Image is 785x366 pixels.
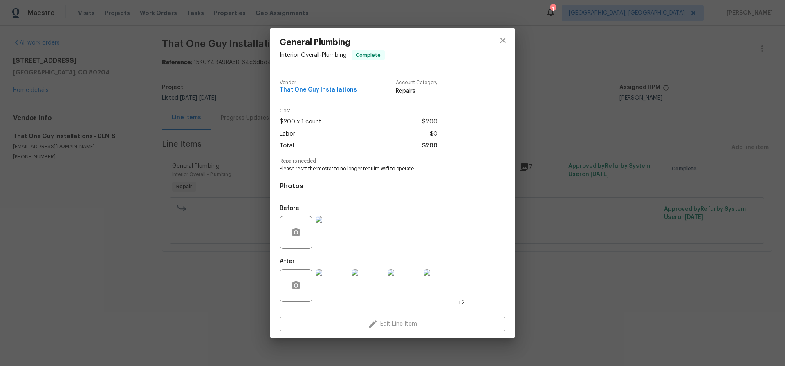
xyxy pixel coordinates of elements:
[352,51,384,59] span: Complete
[280,52,347,58] span: Interior Overall - Plumbing
[280,108,437,114] span: Cost
[396,80,437,85] span: Account Category
[430,128,437,140] span: $0
[280,38,385,47] span: General Plumbing
[396,87,437,95] span: Repairs
[280,80,357,85] span: Vendor
[280,158,505,164] span: Repairs needed
[422,140,437,152] span: $200
[280,259,295,264] h5: After
[280,140,294,152] span: Total
[280,205,299,211] h5: Before
[280,182,505,190] h4: Photos
[280,116,321,128] span: $200 x 1 count
[280,165,483,172] span: Please reset thermostat to no longer require Wifi to operate.
[280,87,357,93] span: That One Guy Installations
[280,128,295,140] span: Labor
[458,299,465,307] span: +2
[550,5,556,13] div: 1
[493,31,513,50] button: close
[422,116,437,128] span: $200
